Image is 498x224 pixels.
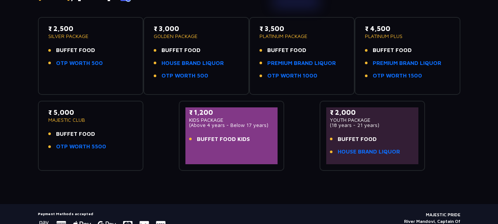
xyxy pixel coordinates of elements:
[373,72,422,80] a: OTP WORTH 1500
[48,34,133,39] p: SILVER PACKAGE
[189,107,274,117] p: ₹ 1,200
[56,130,95,138] span: BUFFET FOOD
[161,59,224,68] a: HOUSE BRAND LIQUOR
[373,46,412,55] span: BUFFET FOOD
[56,142,106,151] a: OTP WORTH 5500
[338,148,400,156] a: HOUSE BRAND LIQUOR
[56,59,103,68] a: OTP WORTH 500
[260,24,345,34] p: ₹ 3,500
[330,123,415,128] p: (18 years - 21 years)
[154,24,239,34] p: ₹ 3,000
[365,24,450,34] p: ₹ 4,500
[48,24,133,34] p: ₹ 2,500
[330,117,415,123] p: YOUTH PACKAGE
[161,72,208,80] a: OTP WORTH 500
[260,34,345,39] p: PLATINUM PACKAGE
[267,59,336,68] a: PREMIUM BRAND LIQUOR
[267,72,317,80] a: OTP WORTH 1000
[338,135,377,144] span: BUFFET FOOD
[365,34,450,39] p: PLATINUM PLUS
[189,123,274,128] p: (Above 4 years - Below 17 years)
[161,46,201,55] span: BUFFET FOOD
[38,211,166,216] h5: Payment Methods accepted
[267,46,306,55] span: BUFFET FOOD
[48,107,133,117] p: ₹ 5,000
[56,46,95,55] span: BUFFET FOOD
[373,59,441,68] a: PREMIUM BRAND LIQUOR
[197,135,250,144] span: BUFFET FOOD KIDS
[154,34,239,39] p: GOLDEN PACKAGE
[48,117,133,123] p: MAJESTIC CLUB
[189,117,274,123] p: KIDS PACKAGE
[330,107,415,117] p: ₹ 2,000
